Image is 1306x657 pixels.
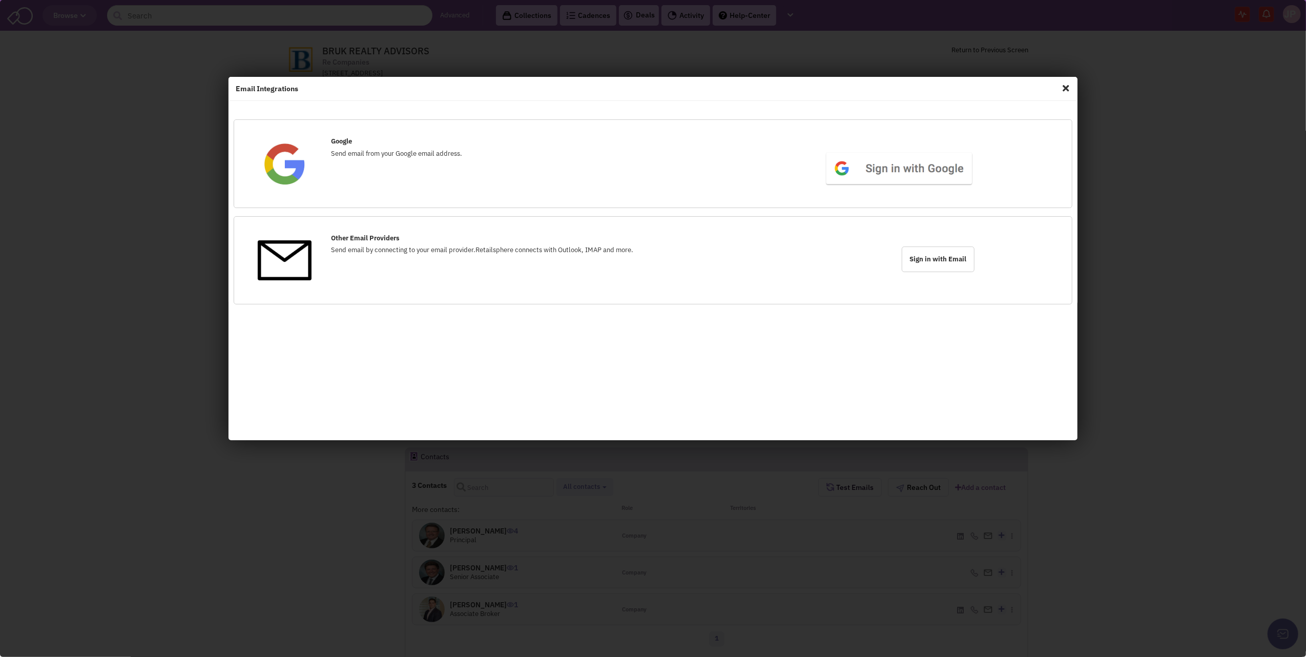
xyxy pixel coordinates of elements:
[331,234,400,243] label: Other Email Providers
[331,137,353,147] label: Google
[258,234,312,288] img: OtherEmail.png
[902,247,975,272] span: Sign in with Email
[1059,80,1072,96] span: Close
[258,137,312,191] img: Google.png
[331,245,634,254] span: Send email by connecting to your email provider.Retailsphere connects with Outlook, IMAP and more.
[236,84,1070,93] h4: Email Integrations
[331,149,463,158] span: Send email from your Google email address.
[824,150,975,187] img: btn_google_signin_light_normal_web@2x.png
